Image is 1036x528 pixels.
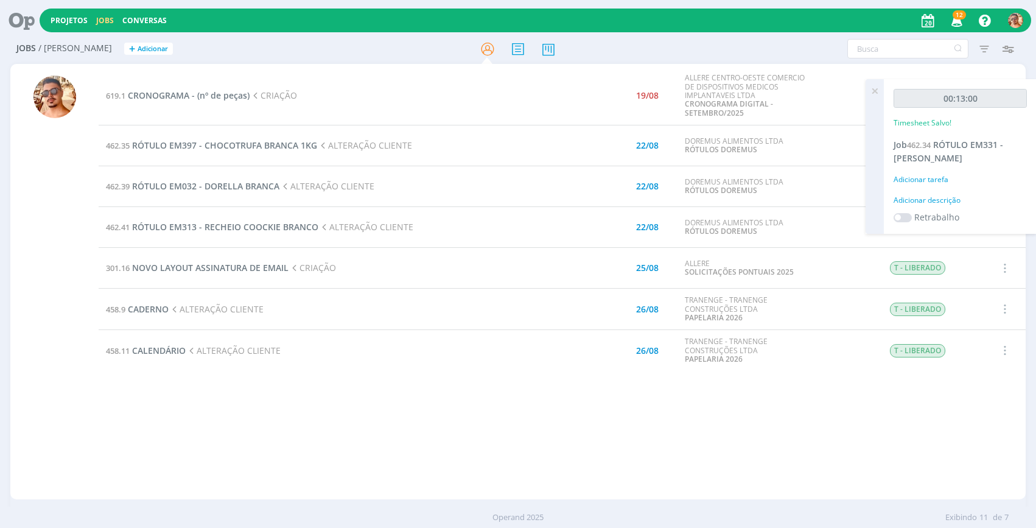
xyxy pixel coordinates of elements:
[685,185,757,195] a: RÓTULOS DOREMUS
[979,512,988,524] span: 11
[38,43,112,54] span: / [PERSON_NAME]
[318,221,413,233] span: ALTERAÇÃO CLIENTE
[51,15,88,26] a: Projetos
[685,137,810,155] div: DOREMUS ALIMENTOS LTDA
[685,144,757,155] a: RÓTULOS DOREMUS
[106,304,125,315] span: 458.9
[129,43,135,55] span: +
[685,219,810,236] div: DOREMUS ALIMENTOS LTDA
[106,221,318,233] a: 462.41RÓTULO EM313 - RECHEIO COOCKIE BRANCO
[93,16,117,26] button: Jobs
[106,90,125,101] span: 619.1
[47,16,91,26] button: Projetos
[636,347,659,355] div: 26/08
[685,259,810,277] div: ALLERE
[132,262,289,273] span: NOVO LAYOUT ASSINATURA DE EMAIL
[128,90,250,101] span: CRONOGRAMA - (nº de peças)
[106,262,130,273] span: 301.16
[106,345,186,356] a: 458.11CALENDÁRIO
[685,267,794,277] a: SOLICITAÇÕES PONTUAIS 2025
[138,45,168,53] span: Adicionar
[1004,512,1009,524] span: 7
[685,99,773,118] a: CRONOGRAMA DIGITAL - SETEMBRO/2025
[106,90,250,101] a: 619.1CRONOGRAMA - (nº de peças)
[169,303,264,315] span: ALTERAÇÃO CLIENTE
[106,180,279,192] a: 462.39RÓTULO EM032 - DORELLA BRANCA
[119,16,170,26] button: Conversas
[636,223,659,231] div: 22/08
[106,303,169,315] a: 458.9CADERNO
[128,303,169,315] span: CADERNO
[847,39,968,58] input: Busca
[106,345,130,356] span: 458.11
[993,512,1002,524] span: de
[685,337,810,364] div: TRANENGE - TRANENGE CONSTRUÇÕES LTDA
[943,10,968,32] button: 12
[685,226,757,236] a: RÓTULOS DOREMUS
[636,141,659,150] div: 22/08
[636,305,659,314] div: 26/08
[122,15,167,26] a: Conversas
[685,178,810,195] div: DOREMUS ALIMENTOS LTDA
[685,312,743,323] a: PAPELARIA 2026
[106,140,130,151] span: 462.35
[279,180,374,192] span: ALTERAÇÃO CLIENTE
[1007,10,1024,31] button: V
[96,15,114,26] a: Jobs
[186,345,281,356] span: ALTERAÇÃO CLIENTE
[890,261,945,275] span: T - LIBERADO
[1008,13,1023,28] img: V
[106,262,289,273] a: 301.16NOVO LAYOUT ASSINATURA DE EMAIL
[636,264,659,272] div: 25/08
[685,296,810,322] div: TRANENGE - TRANENGE CONSTRUÇÕES LTDA
[106,181,130,192] span: 462.39
[132,221,318,233] span: RÓTULO EM313 - RECHEIO COOCKIE BRANCO
[106,222,130,233] span: 462.41
[685,74,810,118] div: ALLERE CENTRO-OESTE COMERCIO DE DISPOSITIVOS MEDICOS IMPLANTAVEIS LTDA
[894,139,1003,164] a: Job462.34RÓTULO EM331 - [PERSON_NAME]
[894,195,1027,206] div: Adicionar descrição
[132,180,279,192] span: RÓTULO EM032 - DORELLA BRANCA
[250,90,297,101] span: CRIAÇÃO
[132,139,317,151] span: RÓTULO EM397 - CHOCOTRUFA BRANCA 1KG
[132,345,186,356] span: CALENDÁRIO
[16,43,36,54] span: Jobs
[914,211,959,224] label: Retrabalho
[289,262,336,273] span: CRIAÇÃO
[890,344,945,357] span: T - LIBERADO
[124,43,173,55] button: +Adicionar
[685,354,743,364] a: PAPELARIA 2026
[317,139,412,151] span: ALTERAÇÃO CLIENTE
[33,76,76,118] img: V
[636,91,659,100] div: 19/08
[894,139,1003,164] span: RÓTULO EM331 - [PERSON_NAME]
[894,174,1027,185] div: Adicionar tarefa
[945,512,977,524] span: Exibindo
[953,10,966,19] span: 12
[894,118,951,128] p: Timesheet Salvo!
[890,303,945,316] span: T - LIBERADO
[907,139,931,150] span: 462.34
[106,139,317,151] a: 462.35RÓTULO EM397 - CHOCOTRUFA BRANCA 1KG
[636,182,659,191] div: 22/08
